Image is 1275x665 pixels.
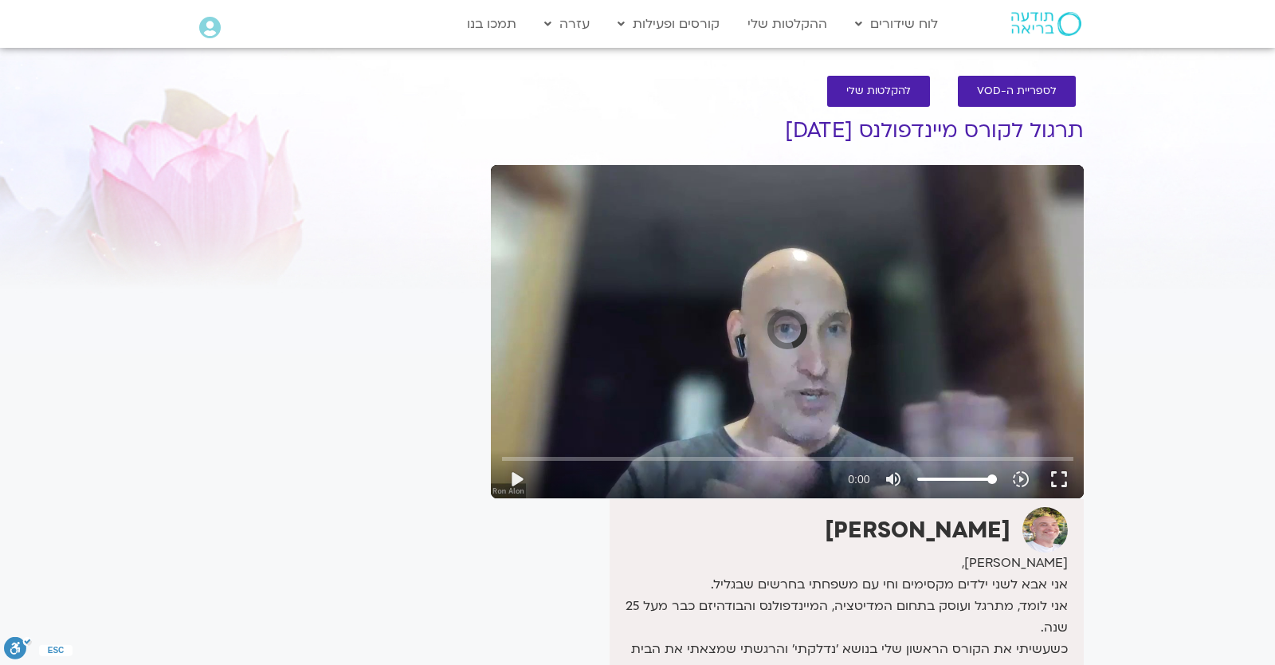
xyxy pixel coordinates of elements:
span: לספריית ה-VOD [977,85,1057,97]
a: לוח שידורים [847,9,946,39]
div: אני אבא לשני ילדים מקסימים וחי עם משפחתי בחרשים שבגליל. [614,574,1068,596]
img: רון אלון [1022,507,1068,553]
a: קורסים ופעילות [610,9,728,39]
a: ההקלטות שלי [739,9,835,39]
a: להקלטות שלי [827,76,930,107]
a: עזרה [536,9,598,39]
div: [PERSON_NAME], [614,553,1068,574]
span: להקלטות שלי [846,85,911,97]
h1: תרגול לקורס מיינדפולנס [DATE] [491,119,1084,143]
a: לספריית ה-VOD [958,76,1076,107]
img: תודעה בריאה [1011,12,1081,36]
a: תמכו בנו [459,9,524,39]
strong: [PERSON_NAME] [825,515,1010,545]
div: אני לומד, מתרגל ועוסק בתחום המדיטציה, המיינדפולנס והבודהיזם כבר מעל 25 שנה. [614,596,1068,639]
